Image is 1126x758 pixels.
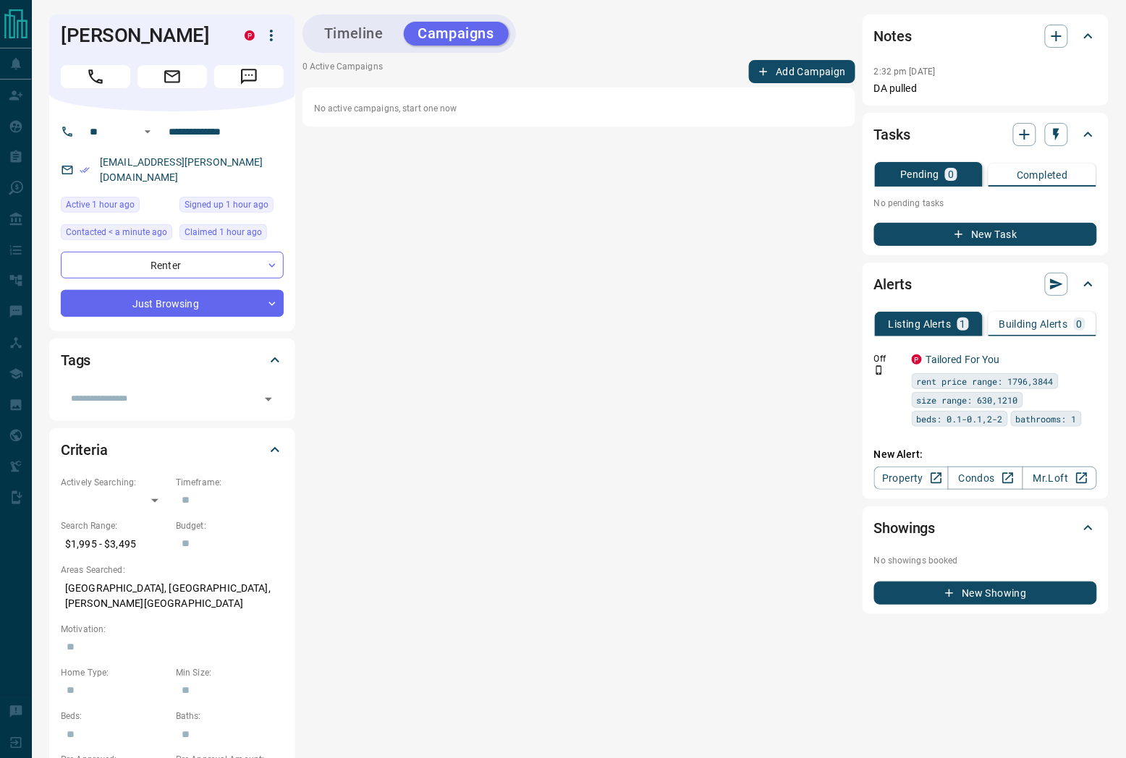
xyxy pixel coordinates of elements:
[874,25,912,48] h2: Notes
[61,438,108,461] h2: Criteria
[310,22,398,46] button: Timeline
[917,412,1003,426] span: beds: 0.1-0.1,2-2
[179,197,284,217] div: Fri Sep 12 2025
[66,197,135,212] span: Active 1 hour ago
[139,123,156,140] button: Open
[900,169,939,179] p: Pending
[874,81,1097,96] p: DA pulled
[176,476,284,489] p: Timeframe:
[61,197,172,217] div: Fri Sep 12 2025
[874,117,1097,152] div: Tasks
[61,433,284,467] div: Criteria
[874,223,1097,246] button: New Task
[874,67,936,77] p: 2:32 pm [DATE]
[302,60,383,83] p: 0 Active Campaigns
[874,554,1097,567] p: No showings booked
[1017,170,1068,180] p: Completed
[874,273,912,296] h2: Alerts
[61,476,169,489] p: Actively Searching:
[874,192,1097,214] p: No pending tasks
[960,319,966,329] p: 1
[1077,319,1083,329] p: 0
[874,267,1097,302] div: Alerts
[61,65,130,88] span: Call
[61,623,284,636] p: Motivation:
[314,102,844,115] p: No active campaigns, start one now
[80,165,90,175] svg: Email Verified
[948,169,954,179] p: 0
[61,24,223,47] h1: [PERSON_NAME]
[61,290,284,317] div: Just Browsing
[245,30,255,41] div: property.ca
[137,65,207,88] span: Email
[61,519,169,532] p: Search Range:
[999,319,1068,329] p: Building Alerts
[926,354,1000,365] a: Tailored For You
[61,576,284,616] p: [GEOGRAPHIC_DATA], [GEOGRAPHIC_DATA], [PERSON_NAME][GEOGRAPHIC_DATA]
[874,365,884,375] svg: Push Notification Only
[185,225,262,239] span: Claimed 1 hour ago
[874,467,949,490] a: Property
[874,352,903,365] p: Off
[1023,467,1097,490] a: Mr.Loft
[874,123,910,146] h2: Tasks
[185,197,268,212] span: Signed up 1 hour ago
[749,60,855,83] button: Add Campaign
[100,156,263,183] a: [EMAIL_ADDRESS][PERSON_NAME][DOMAIN_NAME]
[61,532,169,556] p: $1,995 - $3,495
[61,343,284,378] div: Tags
[874,511,1097,545] div: Showings
[874,516,936,540] h2: Showings
[66,225,167,239] span: Contacted < a minute ago
[404,22,509,46] button: Campaigns
[1016,412,1077,426] span: bathrooms: 1
[912,354,922,365] div: property.ca
[61,710,169,723] p: Beds:
[874,447,1097,462] p: New Alert:
[179,224,284,244] div: Fri Sep 12 2025
[176,519,284,532] p: Budget:
[214,65,284,88] span: Message
[61,252,284,278] div: Renter
[917,393,1018,407] span: size range: 630,1210
[948,467,1023,490] a: Condos
[176,666,284,679] p: Min Size:
[61,563,284,576] p: Areas Searched:
[874,582,1097,605] button: New Showing
[61,349,90,372] h2: Tags
[176,710,284,723] p: Baths:
[874,19,1097,54] div: Notes
[258,389,279,409] button: Open
[917,374,1054,388] span: rent price range: 1796,3844
[61,224,172,244] div: Fri Sep 12 2025
[889,319,952,329] p: Listing Alerts
[61,666,169,679] p: Home Type:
